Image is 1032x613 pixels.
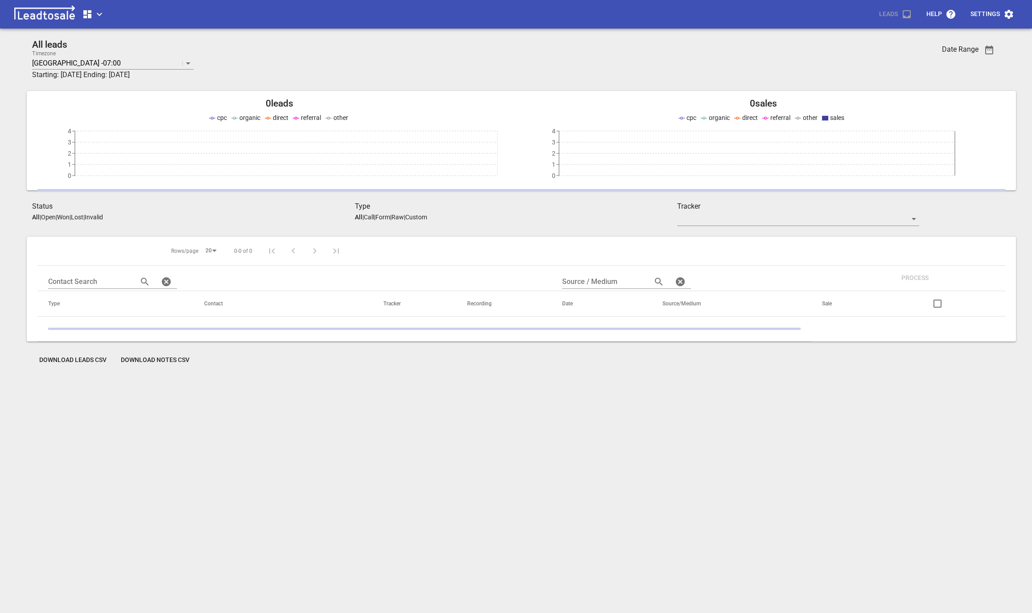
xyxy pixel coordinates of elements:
tspan: 2 [68,150,71,157]
span: Download Notes CSV [121,356,189,365]
button: Download Leads CSV [32,352,114,368]
label: Timezone [32,51,56,56]
span: 0-0 of 0 [234,247,252,255]
div: 20 [202,245,220,257]
th: Type [37,291,193,317]
th: Tracker [373,291,456,317]
span: Rows/page [171,247,198,255]
p: Raw [391,214,404,221]
button: Date Range [979,39,1000,61]
span: organic [709,114,730,121]
span: Download Leads CSV [39,356,107,365]
span: | [390,214,391,221]
span: referral [770,114,790,121]
tspan: 2 [552,150,555,157]
p: Custom [405,214,427,221]
p: Settings [970,10,1000,19]
span: sales [830,114,844,121]
h3: Tracker [677,201,919,212]
span: other [333,114,348,121]
aside: All [355,214,362,221]
p: Help [926,10,942,19]
p: Form [375,214,390,221]
h3: Type [355,201,678,212]
th: Recording [456,291,551,317]
tspan: 4 [68,128,71,135]
img: logo [11,5,78,23]
tspan: 1 [552,161,555,168]
tspan: 4 [552,128,555,135]
p: Invalid [85,214,103,221]
h2: 0 leads [37,98,522,109]
span: | [40,214,41,221]
span: cpc [687,114,696,121]
h2: All leads [32,39,839,50]
h3: Starting: [DATE] Ending: [DATE] [32,70,839,80]
span: direct [273,114,288,121]
h3: Date Range [942,45,979,53]
span: other [803,114,818,121]
h3: Status [32,201,355,212]
span: | [362,214,364,221]
span: | [374,214,375,221]
h2: 0 sales [522,98,1006,109]
span: | [70,214,71,221]
p: Call [364,214,374,221]
span: organic [239,114,260,121]
button: Download Notes CSV [114,352,197,368]
tspan: 3 [68,139,71,146]
span: | [83,214,85,221]
tspan: 0 [68,172,71,179]
tspan: 1 [68,161,71,168]
tspan: 0 [552,172,555,179]
p: Lost [71,214,83,221]
span: direct [742,114,758,121]
th: Source/Medium [652,291,811,317]
th: Sale [811,291,883,317]
th: Date [551,291,652,317]
span: cpc [217,114,227,121]
aside: All [32,214,40,221]
p: [GEOGRAPHIC_DATA] -07:00 [32,58,121,68]
th: Contact [193,291,373,317]
span: | [404,214,405,221]
p: Open [41,214,56,221]
span: | [56,214,57,221]
span: referral [301,114,321,121]
p: Won [57,214,70,221]
tspan: 3 [552,139,555,146]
